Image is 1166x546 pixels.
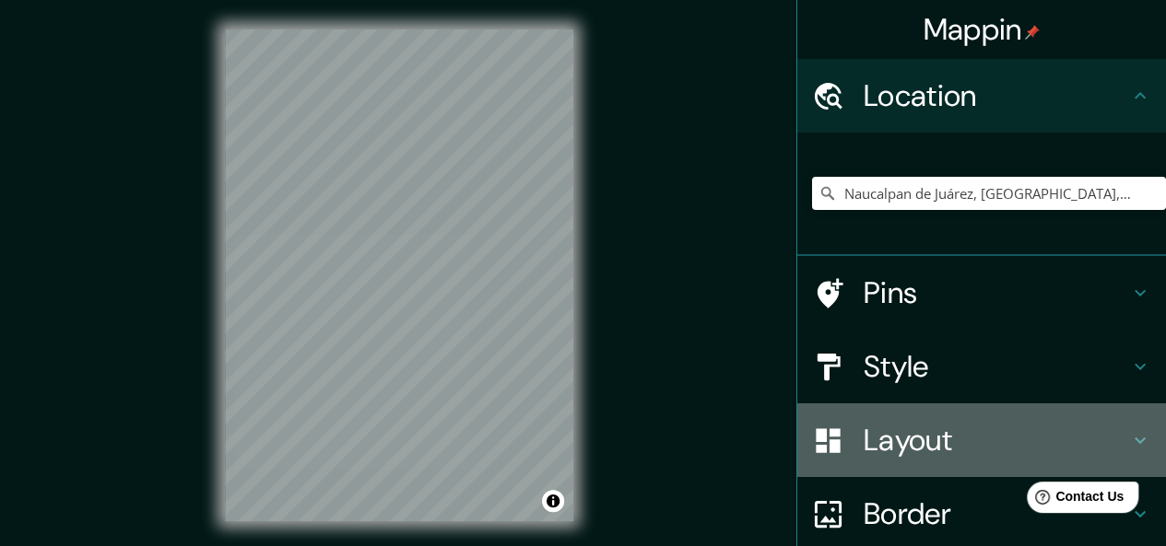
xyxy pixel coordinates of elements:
[1025,25,1040,40] img: pin-icon.png
[812,177,1166,210] input: Pick your city or area
[797,256,1166,330] div: Pins
[864,348,1129,385] h4: Style
[864,422,1129,459] h4: Layout
[225,29,573,521] canvas: Map
[797,330,1166,403] div: Style
[864,274,1129,311] h4: Pins
[1002,474,1146,526] iframe: Help widget launcher
[864,495,1129,532] h4: Border
[542,490,564,512] button: Toggle attribution
[864,77,1129,114] h4: Location
[797,59,1166,133] div: Location
[924,11,1041,48] h4: Mappin
[797,403,1166,477] div: Layout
